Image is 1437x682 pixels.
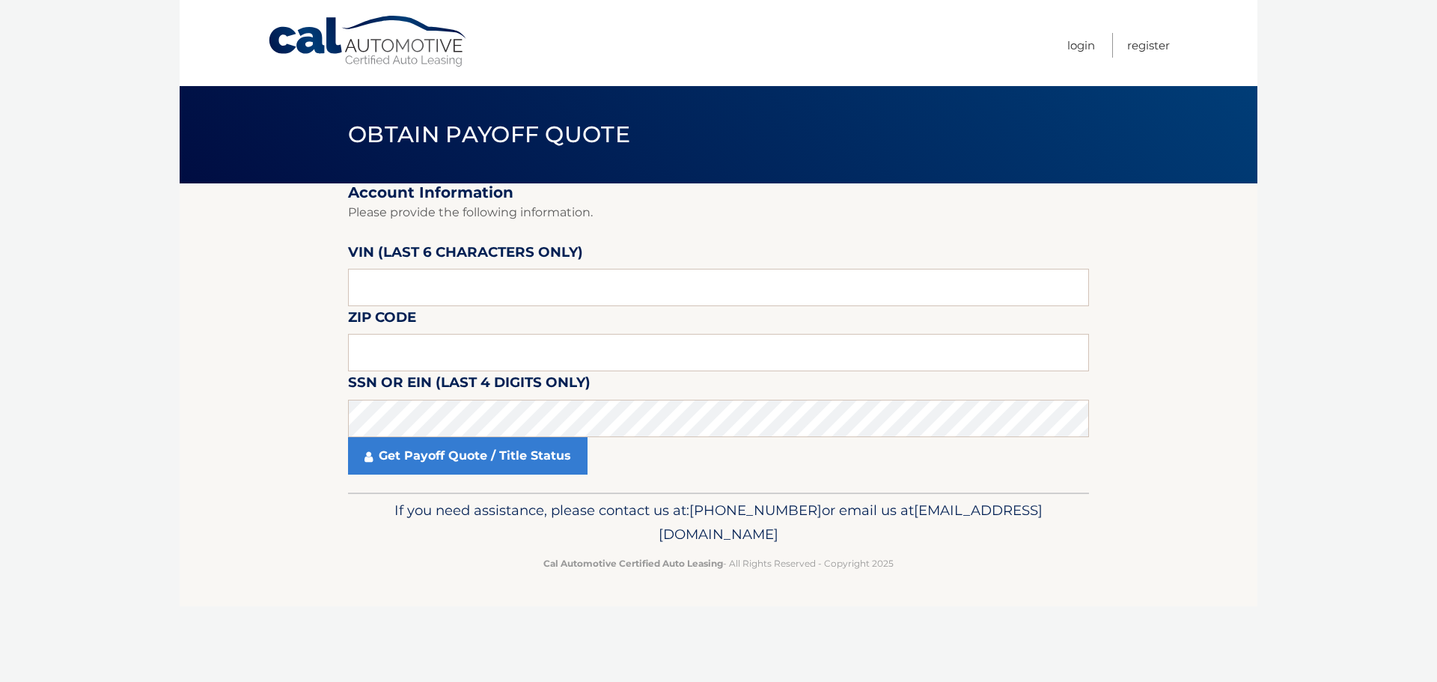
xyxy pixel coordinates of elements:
label: Zip Code [348,306,416,334]
span: [PHONE_NUMBER] [689,502,822,519]
p: If you need assistance, please contact us at: or email us at [358,499,1079,546]
p: - All Rights Reserved - Copyright 2025 [358,555,1079,571]
a: Register [1127,33,1170,58]
strong: Cal Automotive Certified Auto Leasing [543,558,723,569]
a: Get Payoff Quote / Title Status [348,437,588,475]
label: VIN (last 6 characters only) [348,241,583,269]
h2: Account Information [348,183,1089,202]
label: SSN or EIN (last 4 digits only) [348,371,591,399]
a: Cal Automotive [267,15,469,68]
span: Obtain Payoff Quote [348,121,630,148]
p: Please provide the following information. [348,202,1089,223]
a: Login [1067,33,1095,58]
